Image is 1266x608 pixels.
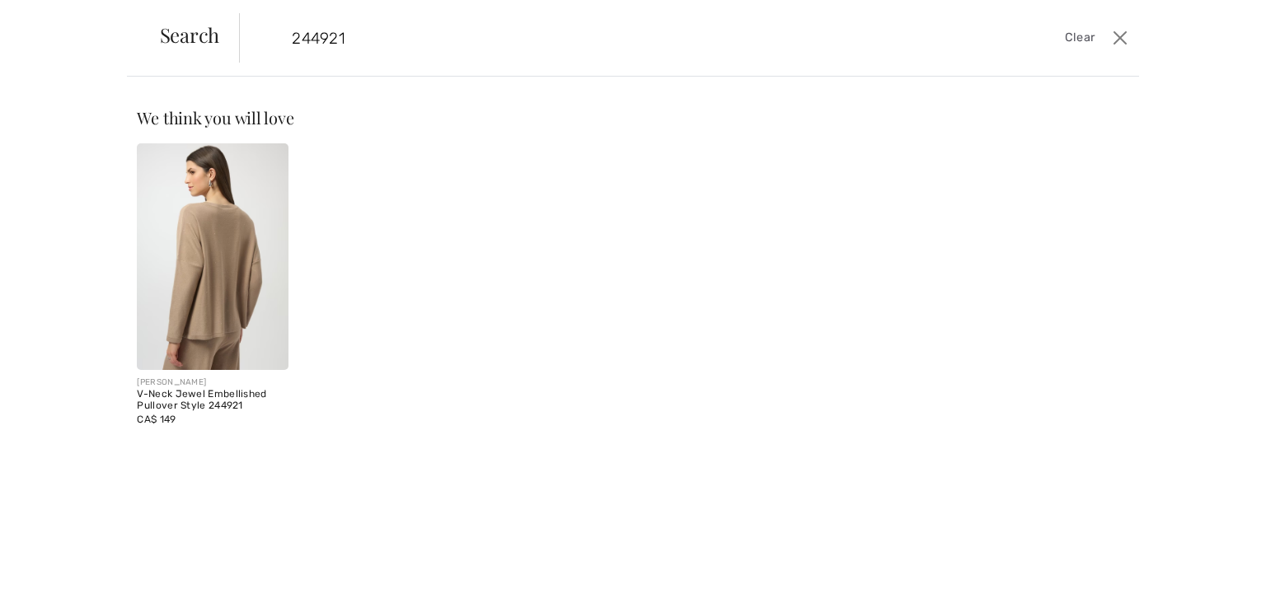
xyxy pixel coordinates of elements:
a: V-Neck Jewel Embellished Pullover Style 244921. Black [137,143,288,370]
span: Search [160,25,220,44]
span: Clear [1065,29,1095,47]
span: We think you will love [137,106,293,129]
div: [PERSON_NAME] [137,376,288,389]
span: Chat [36,12,70,26]
span: CA$ 149 [137,414,176,425]
button: Close [1108,25,1132,51]
input: TYPE TO SEARCH [279,13,901,63]
div: V-Neck Jewel Embellished Pullover Style 244921 [137,389,288,412]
